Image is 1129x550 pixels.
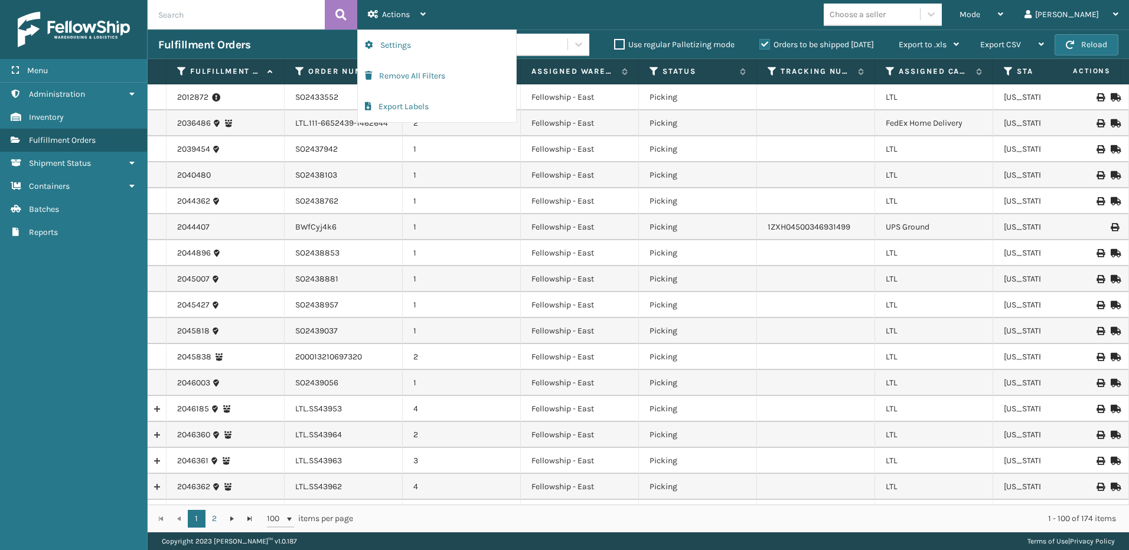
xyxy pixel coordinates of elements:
td: Picking [639,292,757,318]
i: Mark as Shipped [1111,405,1118,413]
i: Print BOL [1097,119,1104,127]
td: SO2433552 [285,84,403,110]
button: Export Labels [358,91,516,122]
td: [US_STATE] [993,214,1111,240]
i: Print BOL [1097,431,1104,439]
i: Print BOL [1097,171,1104,179]
td: 1 [403,188,521,214]
a: 2045007 [177,273,210,285]
td: Picking [639,214,757,240]
td: 1 [403,500,521,526]
td: Picking [639,396,757,422]
i: Print BOL [1097,327,1104,335]
td: Fellowship - East [521,110,639,136]
td: Fellowship - East [521,136,639,162]
span: Actions [1036,61,1118,81]
td: 1 [403,266,521,292]
i: Print BOL [1097,405,1104,413]
a: 2044896 [177,247,211,259]
td: Picking [639,266,757,292]
td: LTL [875,136,993,162]
td: 2 [403,344,521,370]
td: [US_STATE] [993,136,1111,162]
i: Print BOL [1097,483,1104,491]
td: Fellowship - East [521,292,639,318]
a: 2046360 [177,429,210,441]
img: logo [18,12,130,47]
td: Picking [639,422,757,448]
td: SO2438957 [285,292,403,318]
a: 2045427 [177,299,210,311]
i: Mark as Shipped [1111,197,1118,205]
i: Print BOL [1097,249,1104,257]
label: Use regular Palletizing mode [614,40,735,50]
td: 1 [403,240,521,266]
span: Export to .xls [899,40,947,50]
i: Mark as Shipped [1111,145,1118,153]
td: SO2438881 [285,266,403,292]
a: 2046361 [177,455,208,467]
i: Mark as Shipped [1111,431,1118,439]
span: Actions [382,9,410,19]
a: Privacy Policy [1070,537,1115,545]
span: Shipment Status [29,158,91,168]
td: LTL [875,422,993,448]
i: Mark as Shipped [1111,301,1118,309]
td: Picking [639,318,757,344]
td: LTL [875,396,993,422]
td: [US_STATE] [993,474,1111,500]
a: Terms of Use [1027,537,1068,545]
i: Mark as Shipped [1111,327,1118,335]
i: Mark as Shipped [1111,457,1118,465]
a: 2 [205,510,223,528]
a: 2012872 [177,91,208,103]
label: Assigned Carrier Service [899,66,970,77]
button: Reload [1055,34,1118,55]
i: Mark as Shipped [1111,93,1118,102]
i: Print BOL [1097,93,1104,102]
a: 2045838 [177,351,211,363]
span: Go to the next page [227,514,237,523]
label: State [1017,66,1088,77]
td: Fellowship - East [521,266,639,292]
td: Fellowship - East [521,240,639,266]
div: Choose a seller [830,8,886,21]
td: 1 [403,162,521,188]
td: Fellowship - East [521,162,639,188]
i: Mark as Shipped [1111,483,1118,491]
td: Picking [639,136,757,162]
td: 4 [403,474,521,500]
td: Picking [639,240,757,266]
span: Administration [29,89,85,99]
i: Mark as Shipped [1111,249,1118,257]
td: Fellowship - East [521,422,639,448]
span: 100 [267,513,285,525]
td: Fellowship - East [521,318,639,344]
td: SO2439037 [285,318,403,344]
a: 2044362 [177,195,210,207]
td: [US_STATE] [993,84,1111,110]
a: Go to the next page [223,510,241,528]
td: Fellowship - East [521,500,639,526]
td: LTL [875,448,993,474]
td: 200013210697320 [285,344,403,370]
label: Orders to be shipped [DATE] [759,40,874,50]
i: Mark as Shipped [1111,171,1118,179]
td: LTL.SS43964 [285,422,403,448]
td: BWfCyj4k6 [285,214,403,240]
td: Picking [639,84,757,110]
td: LTL [875,84,993,110]
td: Fellowship - East [521,214,639,240]
a: Go to the last page [241,510,259,528]
td: [US_STATE] [993,292,1111,318]
td: 1 [403,136,521,162]
a: 2039454 [177,143,210,155]
td: 2 [403,422,521,448]
td: LTL.SS43963 [285,448,403,474]
td: [US_STATE] [993,500,1111,526]
div: 1 - 100 of 174 items [370,513,1116,525]
label: Order Number [308,66,380,77]
td: LTL.111-6652439-1462644 [285,110,403,136]
td: LTL [875,162,993,188]
td: LTL.SS43953 [285,396,403,422]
